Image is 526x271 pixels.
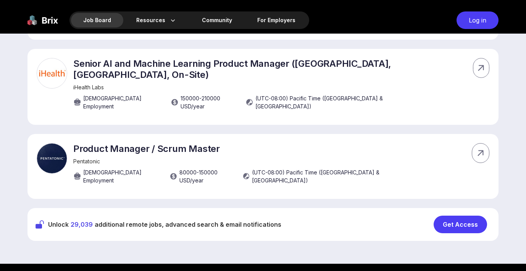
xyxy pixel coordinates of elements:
[179,168,235,184] span: 80000 - 150000 USD /year
[83,168,162,184] span: [DEMOGRAPHIC_DATA] Employment
[124,13,189,27] div: Resources
[181,94,238,110] span: 150000 - 210000 USD /year
[190,13,244,27] a: Community
[71,221,93,228] span: 29,039
[245,13,308,27] a: For Employers
[255,94,418,110] span: (UTC-08:00) Pacific Time ([GEOGRAPHIC_DATA] & [GEOGRAPHIC_DATA])
[434,216,487,233] div: Get Access
[71,13,123,27] div: Job Board
[48,220,281,229] span: Unlock additional remote jobs, advanced search & email notifications
[73,143,413,154] p: Product Manager / Scrum Master
[73,58,418,80] p: Senior AI and Machine Learning Product Manager ([GEOGRAPHIC_DATA], [GEOGRAPHIC_DATA], On-Site)
[457,11,499,29] div: Log in
[73,158,100,165] span: Pentatonic
[453,11,499,29] a: Log in
[83,94,163,110] span: [DEMOGRAPHIC_DATA] Employment
[252,168,413,184] span: (UTC-08:00) Pacific Time ([GEOGRAPHIC_DATA] & [GEOGRAPHIC_DATA])
[73,84,104,90] span: iHealth Labs
[434,216,491,233] a: Get Access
